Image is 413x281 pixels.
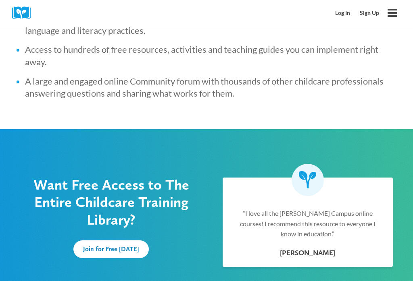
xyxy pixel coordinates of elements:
[83,245,139,253] span: Join for Free [DATE]
[355,5,384,21] a: Sign Up
[239,208,377,239] p: “I love all the [PERSON_NAME] Campus online courses! I recommend this resource to everyone I know...
[330,5,355,21] a: Log In
[25,43,397,68] li: Access to hundreds of free resources, activities and teaching guides you can implement right away.
[330,5,384,21] nav: Secondary Mobile Navigation
[12,6,36,19] img: Cox Campus
[16,176,206,228] p: Want Free Access to The Entire Childcare Training Library?
[25,75,397,100] li: A large and engaged online Community forum with thousands of other childcare professionals answer...
[384,4,401,21] button: Open menu
[239,247,377,259] div: [PERSON_NAME]
[73,240,149,258] a: Join for Free [DATE]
